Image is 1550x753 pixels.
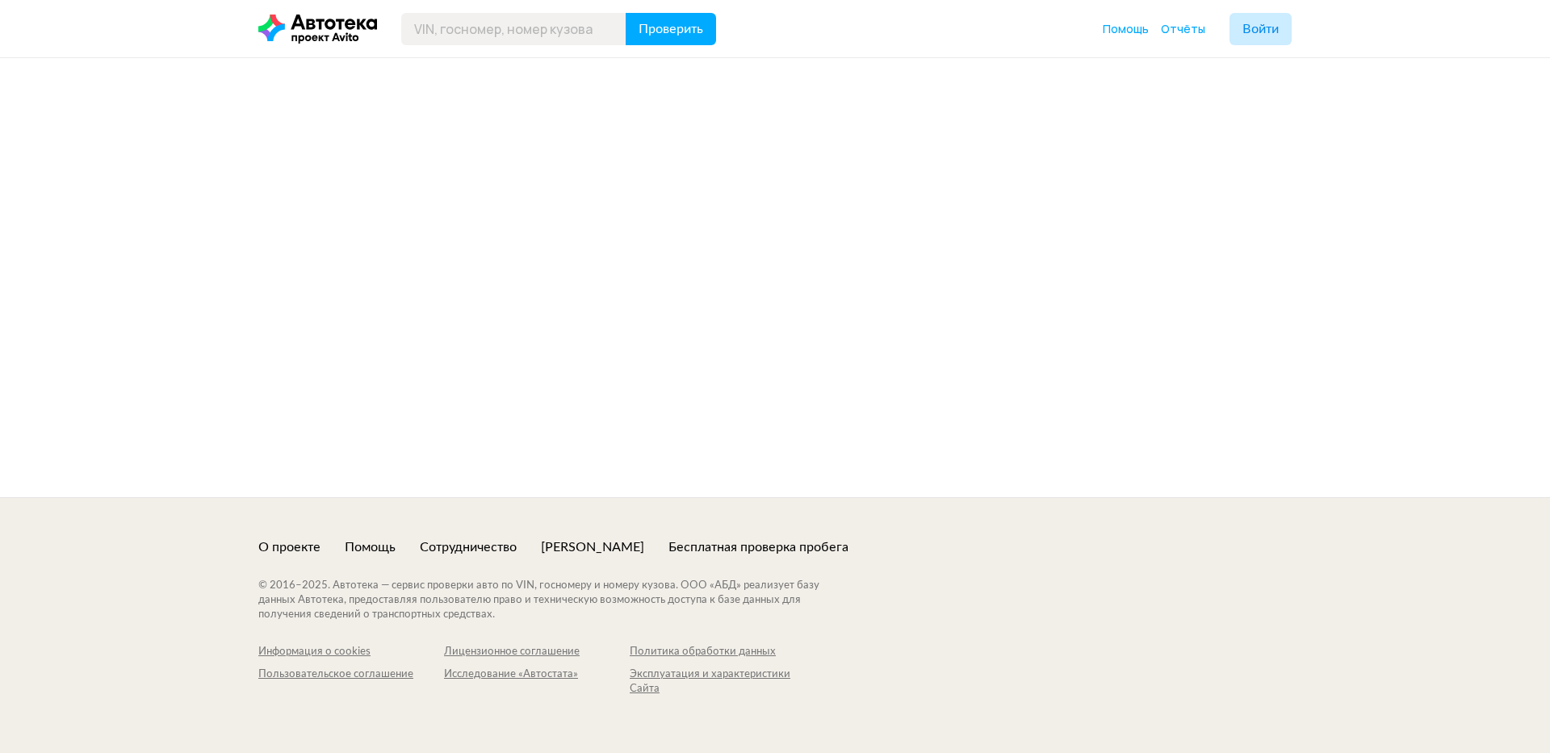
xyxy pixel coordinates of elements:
[258,538,320,556] a: О проекте
[630,645,815,659] a: Политика обработки данных
[1242,23,1279,36] span: Войти
[541,538,644,556] a: [PERSON_NAME]
[444,645,630,659] a: Лицензионное соглашение
[1103,21,1149,37] a: Помощь
[444,667,630,682] div: Исследование «Автостата»
[626,13,716,45] button: Проверить
[258,667,444,682] div: Пользовательское соглашение
[420,538,517,556] a: Сотрудничество
[630,667,815,697] a: Эксплуатация и характеристики Сайта
[639,23,703,36] span: Проверить
[258,645,444,659] a: Информация о cookies
[444,667,630,697] a: Исследование «Автостата»
[1161,21,1205,36] span: Отчёты
[345,538,396,556] a: Помощь
[1103,21,1149,36] span: Помощь
[401,13,626,45] input: VIN, госномер, номер кузова
[668,538,848,556] a: Бесплатная проверка пробега
[258,579,852,622] div: © 2016– 2025 . Автотека — сервис проверки авто по VIN, госномеру и номеру кузова. ООО «АБД» реали...
[1230,13,1292,45] button: Войти
[1161,21,1205,37] a: Отчёты
[258,667,444,697] a: Пользовательское соглашение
